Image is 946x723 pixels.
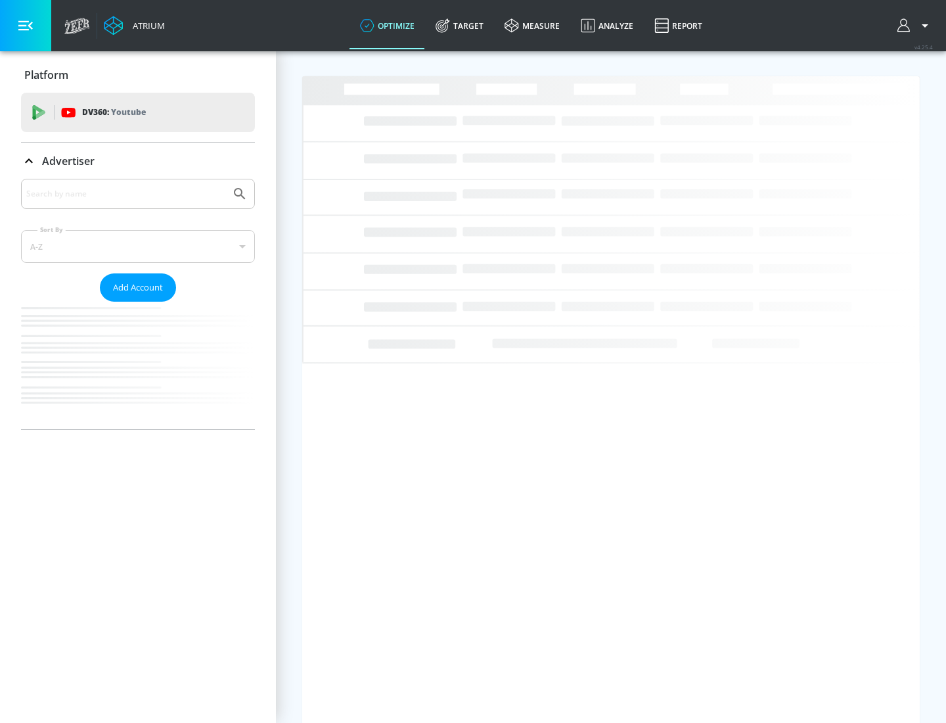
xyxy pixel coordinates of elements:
a: measure [494,2,570,49]
div: Advertiser [21,179,255,429]
input: Search by name [26,185,225,202]
label: Sort By [37,225,66,234]
p: Advertiser [42,154,95,168]
p: Platform [24,68,68,82]
p: Youtube [111,105,146,119]
a: Report [644,2,713,49]
div: A-Z [21,230,255,263]
button: Add Account [100,273,176,302]
div: Advertiser [21,143,255,179]
a: Atrium [104,16,165,35]
div: DV360: Youtube [21,93,255,132]
span: v 4.25.4 [914,43,933,51]
div: Atrium [127,20,165,32]
nav: list of Advertiser [21,302,255,429]
p: DV360: [82,105,146,120]
div: Platform [21,57,255,93]
a: Target [425,2,494,49]
span: Add Account [113,280,163,295]
a: optimize [349,2,425,49]
a: Analyze [570,2,644,49]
